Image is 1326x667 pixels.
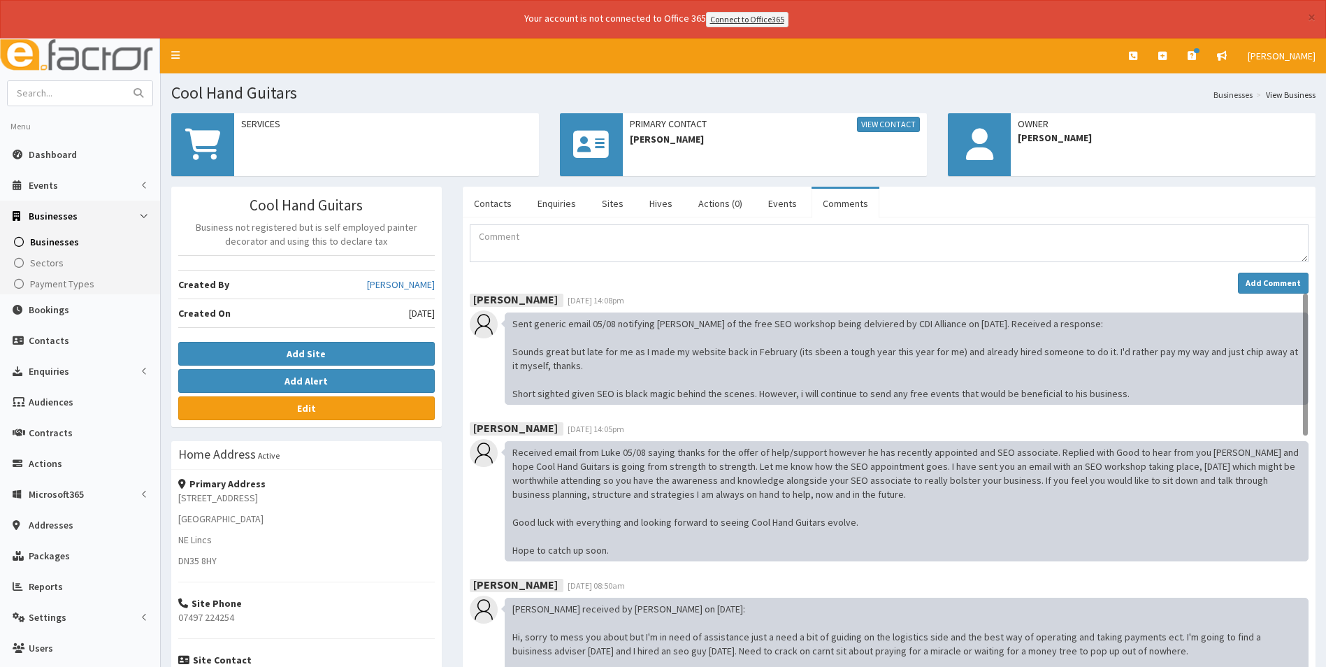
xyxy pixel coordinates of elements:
[178,278,229,291] b: Created By
[29,519,73,531] span: Addresses
[178,197,435,213] h3: Cool Hand Guitars
[8,81,125,106] input: Search...
[178,554,435,568] p: DN35 8HY
[1253,89,1316,101] li: View Business
[473,578,558,591] b: [PERSON_NAME]
[29,148,77,161] span: Dashboard
[3,273,160,294] a: Payment Types
[297,402,316,415] b: Edit
[178,654,252,666] strong: Site Contact
[857,117,920,132] a: View Contact
[1238,273,1309,294] button: Add Comment
[473,421,558,435] b: [PERSON_NAME]
[757,189,808,218] a: Events
[178,369,435,393] button: Add Alert
[706,12,788,27] a: Connect to Office365
[178,307,231,320] b: Created On
[29,642,53,654] span: Users
[29,303,69,316] span: Bookings
[630,117,921,132] span: Primary Contact
[178,597,242,610] strong: Site Phone
[178,220,435,248] p: Business not registered but is self employed painter decorator and using this to declare tax
[812,189,879,218] a: Comments
[1308,10,1316,24] button: ×
[241,117,532,131] span: Services
[29,580,63,593] span: Reports
[505,441,1309,561] div: Received email from Luke 05/08 saying thanks for the offer of help/support however he has recentl...
[687,189,754,218] a: Actions (0)
[29,179,58,192] span: Events
[3,252,160,273] a: Sectors
[258,450,280,461] small: Active
[178,533,435,547] p: NE Lincs
[29,488,84,501] span: Microsoft365
[29,365,69,378] span: Enquiries
[29,457,62,470] span: Actions
[409,306,435,320] span: [DATE]
[287,347,326,360] b: Add Site
[30,236,79,248] span: Businesses
[29,334,69,347] span: Contacts
[29,396,73,408] span: Audiences
[568,295,624,306] span: [DATE] 14:08pm
[463,189,523,218] a: Contacts
[247,11,1065,27] div: Your account is not connected to Office 365
[473,292,558,306] b: [PERSON_NAME]
[178,610,435,624] p: 07497 224254
[568,424,624,434] span: [DATE] 14:05pm
[1213,89,1253,101] a: Businesses
[526,189,587,218] a: Enquiries
[178,448,256,461] h3: Home Address
[178,512,435,526] p: [GEOGRAPHIC_DATA]
[505,313,1309,405] div: Sent generic email 05/08 notifying [PERSON_NAME] of the free SEO workshop being delviered by CDI ...
[29,426,73,439] span: Contracts
[568,580,625,591] span: [DATE] 08:50am
[630,132,921,146] span: [PERSON_NAME]
[591,189,635,218] a: Sites
[178,491,435,505] p: [STREET_ADDRESS]
[1018,117,1309,131] span: Owner
[367,278,435,292] a: [PERSON_NAME]
[29,210,78,222] span: Businesses
[178,396,435,420] a: Edit
[29,550,70,562] span: Packages
[30,257,64,269] span: Sectors
[3,231,160,252] a: Businesses
[1237,38,1326,73] a: [PERSON_NAME]
[470,224,1309,262] textarea: Comment
[1246,278,1301,288] strong: Add Comment
[638,189,684,218] a: Hives
[1018,131,1309,145] span: [PERSON_NAME]
[284,375,328,387] b: Add Alert
[171,84,1316,102] h1: Cool Hand Guitars
[178,478,266,490] strong: Primary Address
[29,611,66,624] span: Settings
[30,278,94,290] span: Payment Types
[1248,50,1316,62] span: [PERSON_NAME]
